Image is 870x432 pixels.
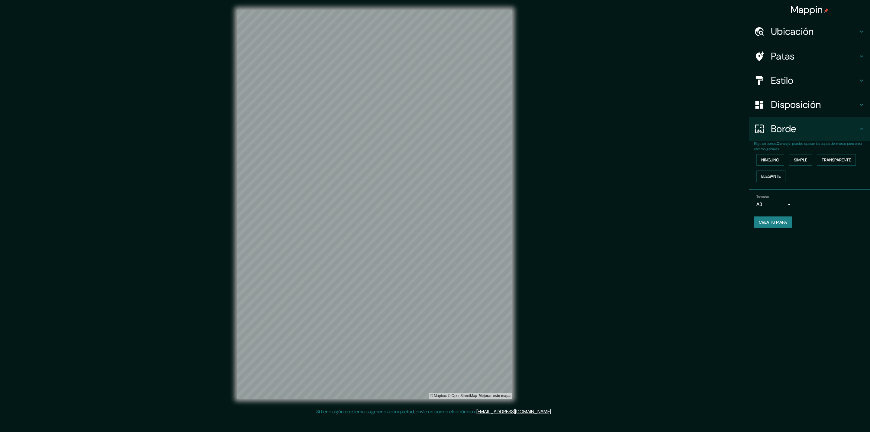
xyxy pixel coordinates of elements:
[756,171,785,182] button: Elegante
[791,3,823,16] font: Mappin
[552,408,553,415] font: .
[771,122,796,135] font: Borde
[794,157,807,163] font: Simple
[448,394,477,398] font: © OpenStreetMap
[756,154,784,166] button: Ninguno
[479,394,511,398] font: Mejorar este mapa
[479,394,511,398] a: Map feedback
[761,174,781,179] font: Elegante
[551,408,552,415] font: .
[553,408,554,415] font: .
[316,408,476,415] font: Si tiene algún problema, sugerencia o inquietud, envíe un correo electrónico a
[756,201,762,207] font: A3
[816,408,863,425] iframe: Lanzador de widgets de ayuda
[749,93,870,117] div: Disposición
[749,117,870,141] div: Borde
[749,19,870,44] div: Ubicación
[777,141,791,146] font: Consejo
[771,74,794,87] font: Estilo
[771,50,795,63] font: Patas
[759,219,787,225] font: Crea tu mapa
[756,200,793,209] div: A3
[817,154,856,166] button: Transparente
[237,10,512,399] canvas: Mapa
[761,157,779,163] font: Ninguno
[476,408,551,415] a: [EMAIL_ADDRESS][DOMAIN_NAME]
[749,44,870,68] div: Patas
[756,194,769,199] font: Tamaño
[771,98,821,111] font: Disposición
[771,25,814,38] font: Ubicación
[789,154,812,166] button: Simple
[822,157,851,163] font: Transparente
[824,8,829,13] img: pin-icon.png
[430,394,447,398] a: Mapbox
[754,141,777,146] font: Elige un borde.
[430,394,447,398] font: © Mapbox
[749,68,870,93] div: Estilo
[754,141,863,151] font: : puedes opacar las capas del marco para crear efectos geniales.
[448,394,477,398] a: Mapa de OpenStreet
[754,216,792,228] button: Crea tu mapa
